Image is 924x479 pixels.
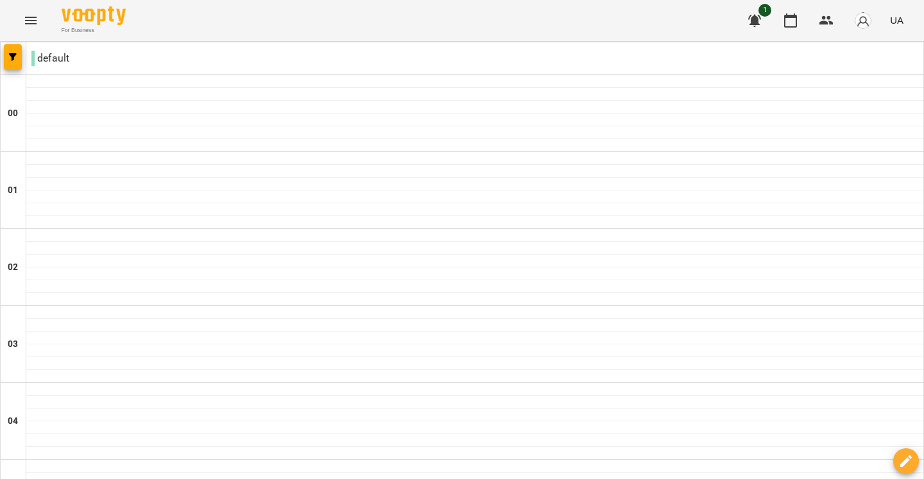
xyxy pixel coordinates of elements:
[8,183,18,197] h6: 01
[62,6,126,25] img: Voopty Logo
[758,4,771,17] span: 1
[885,8,909,32] button: UA
[8,337,18,351] h6: 03
[8,260,18,274] h6: 02
[62,26,126,35] span: For Business
[31,51,69,66] p: default
[8,106,18,121] h6: 00
[8,414,18,428] h6: 04
[15,5,46,36] button: Menu
[854,12,872,29] img: avatar_s.png
[890,13,903,27] span: UA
